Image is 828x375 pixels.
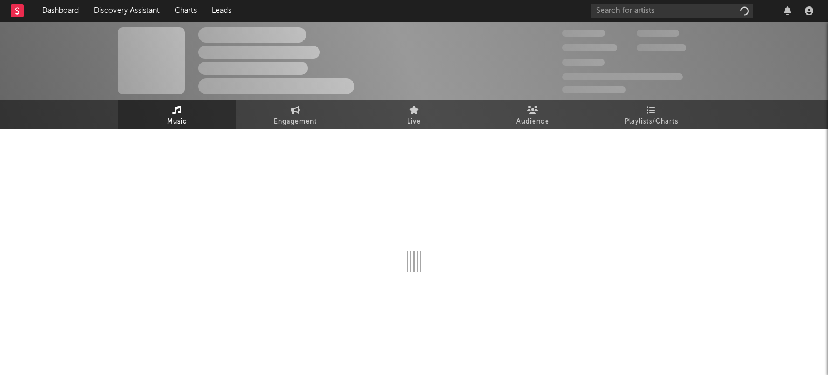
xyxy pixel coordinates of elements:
[625,115,678,128] span: Playlists/Charts
[591,4,753,18] input: Search for artists
[637,30,679,37] span: 100,000
[355,100,473,129] a: Live
[516,115,549,128] span: Audience
[407,115,421,128] span: Live
[562,59,605,66] span: 100,000
[562,86,626,93] span: Jump Score: 85.0
[592,100,710,129] a: Playlists/Charts
[562,73,683,80] span: 50,000,000 Monthly Listeners
[167,115,187,128] span: Music
[236,100,355,129] a: Engagement
[118,100,236,129] a: Music
[637,44,686,51] span: 1,000,000
[473,100,592,129] a: Audience
[274,115,317,128] span: Engagement
[562,30,605,37] span: 300,000
[562,44,617,51] span: 50,000,000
